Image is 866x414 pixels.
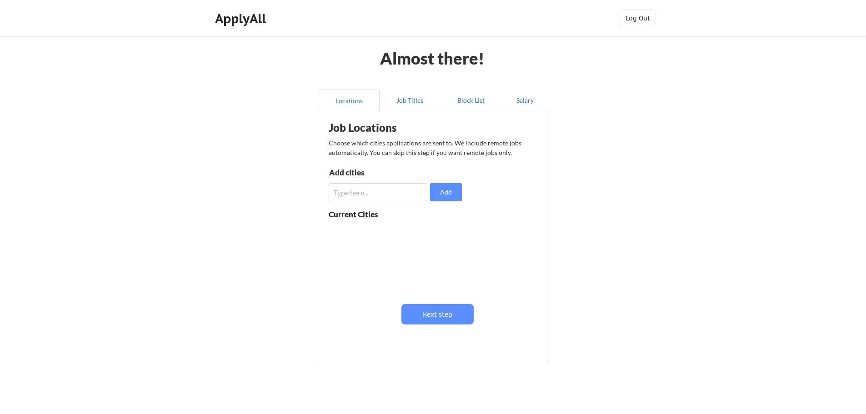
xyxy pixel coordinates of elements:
div: Current Cities [329,210,398,218]
div: ApplyAll [215,11,269,26]
button: Add [430,183,462,201]
button: Locations [319,90,380,111]
button: Salary [501,90,549,111]
div: Job Locations [329,122,443,133]
button: Log Out [620,9,656,27]
button: Job Titles [380,90,441,111]
button: Block List [441,90,501,111]
button: Next step [401,304,474,324]
div: Add cities [329,169,423,176]
div: Almost there! [369,50,496,66]
input: Type here... [329,183,427,201]
div: Choose which cities applications are sent to. We include remote jobs automatically. You can skip ... [329,138,538,157]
